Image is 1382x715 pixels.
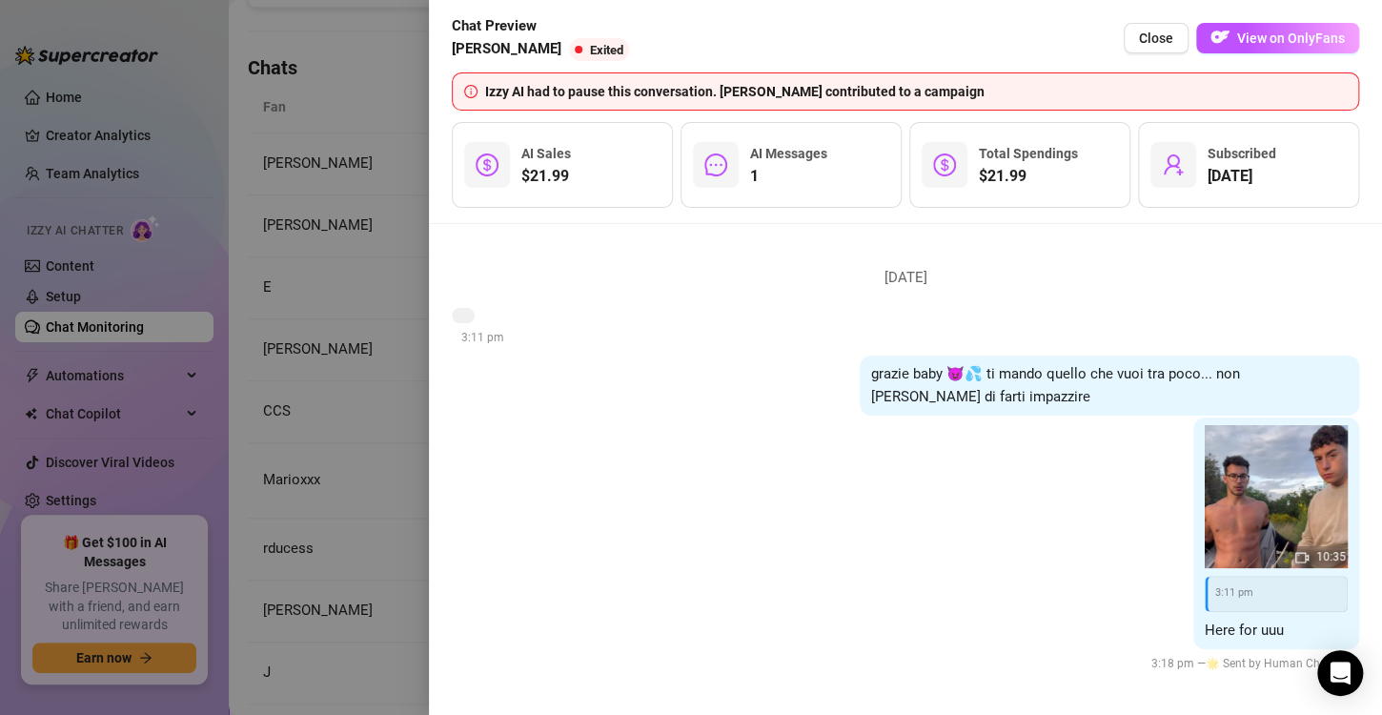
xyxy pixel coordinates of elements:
div: Open Intercom Messenger [1317,650,1363,696]
span: Exited [590,43,623,57]
span: Here for uuu [1205,622,1284,639]
span: 1 [750,165,827,188]
span: 3:11 pm [1215,584,1339,601]
span: 3:18 pm — [1151,657,1350,670]
span: dollar [933,153,956,176]
span: [DATE] [1208,165,1276,188]
span: message [704,153,727,176]
img: OF [1210,28,1230,47]
span: 3:11 pm [461,331,504,344]
span: video-camera [1295,551,1309,564]
span: AI Messages [750,146,827,161]
span: info-circle [464,85,478,98]
img: media [1205,425,1348,568]
span: $21.99 [979,165,1078,188]
button: OFView on OnlyFans [1196,23,1359,53]
span: 🌟 Sent by Human Chatter [1206,657,1344,670]
span: dollar [476,153,498,176]
span: Close [1139,31,1173,46]
span: Chat Preview [452,15,637,38]
button: Close [1124,23,1189,53]
a: OFView on OnlyFans [1196,23,1359,54]
span: AI Sales [521,146,571,161]
span: [DATE] [870,267,942,290]
div: Izzy AI had to pause this conversation. [PERSON_NAME] contributed to a campaign [485,81,1347,102]
span: View on OnlyFans [1237,31,1345,46]
span: Total Spendings [979,146,1078,161]
span: user-add [1162,153,1185,176]
span: [PERSON_NAME] [452,38,561,61]
span: 10:35 [1316,550,1346,563]
span: Subscribed [1208,146,1276,161]
span: $21.99 [521,165,571,188]
span: grazie baby 😈💦 ti mando quello che vuoi tra poco... non [PERSON_NAME] di farti impazzire [871,365,1240,405]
